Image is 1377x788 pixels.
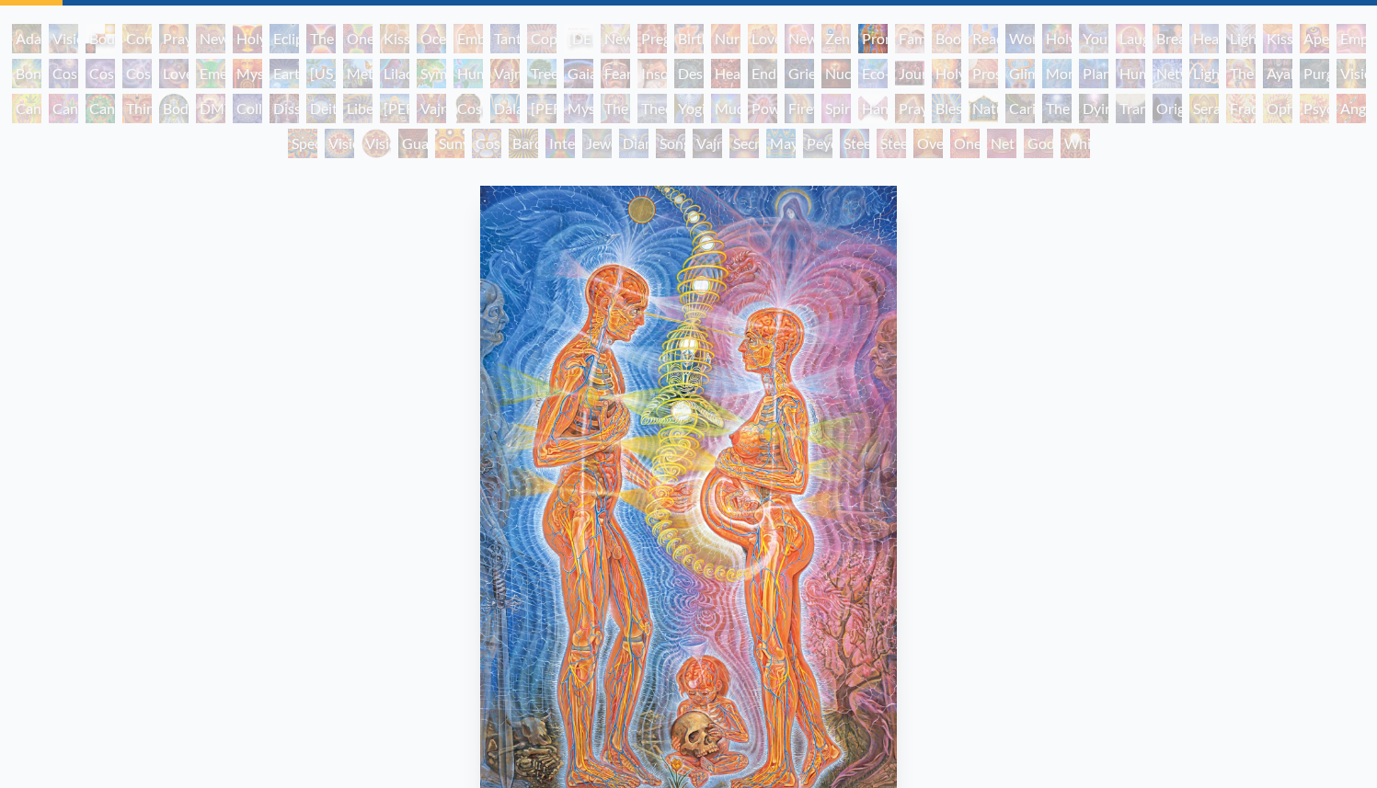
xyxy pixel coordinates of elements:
[1042,24,1072,53] div: Holy Family
[619,129,648,158] div: Diamond Being
[380,59,409,88] div: Lilacs
[674,24,704,53] div: Birth
[895,24,924,53] div: Family
[12,24,41,53] div: Adam & Eve
[564,24,593,53] div: [DEMOGRAPHIC_DATA] Embryo
[748,59,777,88] div: Endarkenment
[877,129,906,158] div: Steeplehead 2
[711,24,740,53] div: Nursing
[821,94,851,123] div: Spirit Animates the Flesh
[785,59,814,88] div: Grieving
[1153,94,1182,123] div: Original Face
[1189,24,1219,53] div: Healing
[785,94,814,123] div: Firewalking
[1263,94,1292,123] div: Ophanic Eyelash
[270,59,299,88] div: Earth Energies
[582,129,612,158] div: Jewel Being
[325,129,354,158] div: Vision Crystal
[361,129,391,158] div: Vision [PERSON_NAME]
[453,59,483,88] div: Humming Bird
[233,24,262,53] div: Holy Grail
[969,59,998,88] div: Prostration
[748,94,777,123] div: Power to the Peaceful
[1005,24,1035,53] div: Wonder
[785,24,814,53] div: New Family
[1024,129,1053,158] div: Godself
[306,94,336,123] div: Deities & Demons Drinking from the Milky Pool
[564,94,593,123] div: Mystic Eye
[270,94,299,123] div: Dissectional Art for Tool's Lateralus CD
[343,59,373,88] div: Metamorphosis
[1300,24,1329,53] div: Aperture
[601,59,630,88] div: Fear
[766,129,796,158] div: Mayan Being
[380,94,409,123] div: [PERSON_NAME]
[895,94,924,123] div: Praying Hands
[637,59,667,88] div: Insomnia
[674,59,704,88] div: Despair
[1300,94,1329,123] div: Psychomicrograph of a Fractal Paisley Cherub Feather Tip
[1079,24,1108,53] div: Young & Old
[711,94,740,123] div: Mudra
[1116,24,1145,53] div: Laughing Man
[932,94,961,123] div: Blessing Hand
[380,24,409,53] div: Kissing
[343,94,373,123] div: Liberation Through Seeing
[821,24,851,53] div: Zena Lotus
[858,59,888,88] div: Eco-Atlas
[656,129,685,158] div: Song of Vajra Being
[1116,59,1145,88] div: Human Geometry
[969,24,998,53] div: Reading
[417,94,446,123] div: Vajra Guru
[306,59,336,88] div: [US_STATE] Song
[86,59,115,88] div: Cosmic Artist
[674,94,704,123] div: Yogi & the Möbius Sphere
[196,94,225,123] div: DMT - The Spirit Molecule
[729,129,759,158] div: Secret Writing Being
[1116,94,1145,123] div: Transfiguration
[1337,59,1366,88] div: Vision Tree
[490,59,520,88] div: Vajra Horse
[1263,59,1292,88] div: Ayahuasca Visitation
[748,24,777,53] div: Love Circuit
[637,24,667,53] div: Pregnancy
[159,24,189,53] div: Praying
[932,59,961,88] div: Holy Fire
[1079,94,1108,123] div: Dying
[1226,94,1256,123] div: Fractal Eyes
[527,59,557,88] div: Tree & Person
[1042,59,1072,88] div: Monochord
[1337,94,1366,123] div: Angel Skin
[270,24,299,53] div: Eclipse
[49,24,78,53] div: Visionary Origin of Language
[453,94,483,123] div: Cosmic [DEMOGRAPHIC_DATA]
[288,129,317,158] div: Spectral Lotus
[1153,59,1182,88] div: Networks
[1061,129,1090,158] div: White Light
[913,129,943,158] div: Oversoul
[122,24,152,53] div: Contemplation
[122,94,152,123] div: Third Eye Tears of Joy
[417,59,446,88] div: Symbiosis: Gall Wasp & Oak Tree
[1079,59,1108,88] div: Planetary Prayers
[1005,59,1035,88] div: Glimpsing the Empyrean
[527,94,557,123] div: [PERSON_NAME]
[1226,59,1256,88] div: The Shulgins and their Alchemical Angels
[509,129,538,158] div: Bardo Being
[233,59,262,88] div: Mysteriosa 2
[435,129,465,158] div: Sunyata
[233,94,262,123] div: Collective Vision
[12,94,41,123] div: Cannabis Mudra
[858,94,888,123] div: Hands that See
[1300,59,1329,88] div: Purging
[159,94,189,123] div: Body/Mind as a Vibratory Field of Energy
[1189,59,1219,88] div: Lightworker
[1005,94,1035,123] div: Caring
[453,24,483,53] div: Embracing
[86,94,115,123] div: Cannabacchus
[1153,24,1182,53] div: Breathing
[711,59,740,88] div: Headache
[1189,94,1219,123] div: Seraphic Transport Docking on the Third Eye
[601,94,630,123] div: The Seer
[417,24,446,53] div: Ocean of Love Bliss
